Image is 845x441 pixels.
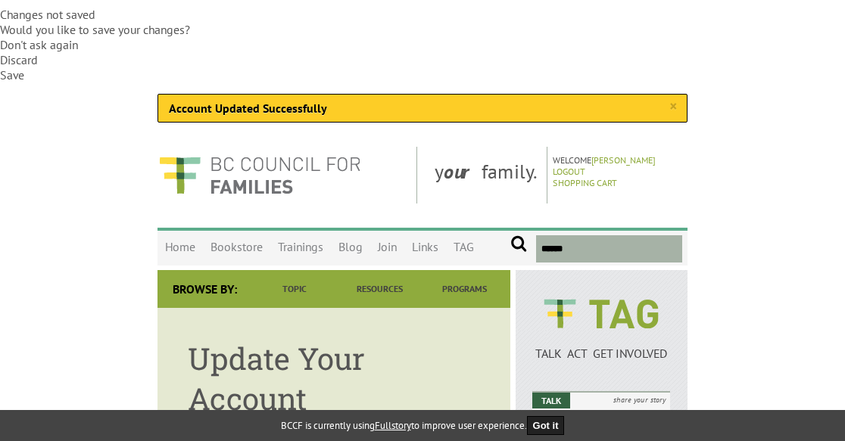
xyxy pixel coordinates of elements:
[609,393,670,407] i: share your story
[157,270,252,308] div: Browse By:
[533,285,669,343] img: BCCF's TAG Logo
[553,177,617,188] a: Shopping Cart
[532,393,570,408] em: Talk
[527,416,565,435] button: Got it
[203,230,270,266] a: Bookstore
[669,99,676,114] a: ×
[337,270,422,308] a: Resources
[532,346,670,361] p: TALK ACT GET INVOLVED
[422,270,507,308] a: Programs
[404,230,446,266] a: Links
[553,166,585,177] a: Logout
[157,230,203,266] a: Home
[532,331,670,361] a: TALK ACT GET INVOLVED
[446,230,482,266] a: TAG
[591,154,656,166] a: [PERSON_NAME]
[270,230,331,266] a: Trainings
[510,235,528,262] input: Submit
[157,147,362,203] img: BC Council for FAMILIES
[553,154,680,166] p: Welcome
[422,147,547,203] div: y family.
[331,230,370,266] a: Blog
[188,338,480,418] h1: Update Your Account
[444,159,482,184] strong: our
[157,94,688,123] div: Account Updated Successfully
[252,270,337,308] a: Topic
[370,230,404,266] a: Join
[375,419,411,432] a: Fullstory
